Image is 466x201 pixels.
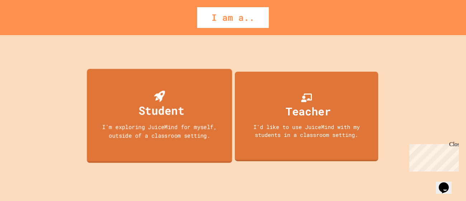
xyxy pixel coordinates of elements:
div: Teacher [286,103,331,119]
div: Chat with us now!Close [3,3,49,46]
div: Student [138,102,184,119]
div: I am a.. [197,7,269,28]
div: I'd like to use JuiceMind with my students in a classroom setting. [242,123,371,139]
iframe: chat widget [436,172,459,194]
iframe: chat widget [406,141,459,172]
div: I'm exploring JuiceMind for myself, outside of a classroom setting. [94,123,225,139]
